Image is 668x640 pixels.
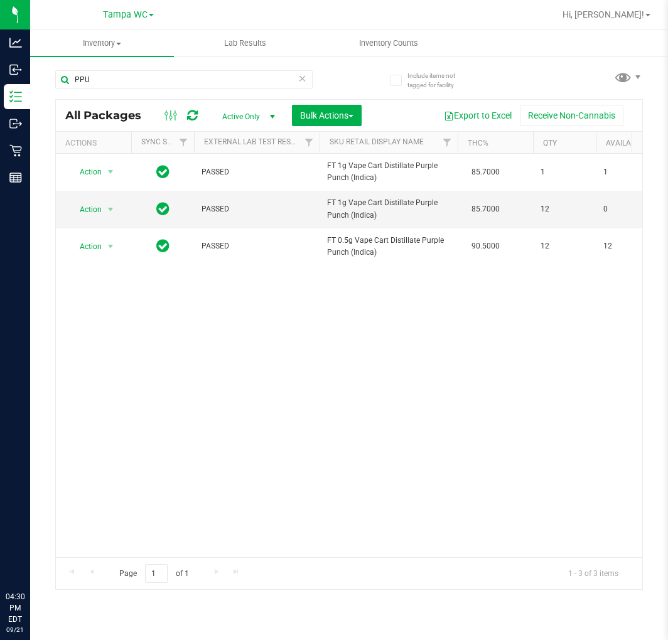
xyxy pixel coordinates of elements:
a: THC% [468,139,488,147]
span: 85.7000 [465,163,506,181]
span: Bulk Actions [300,110,353,120]
a: Lab Results [174,30,318,56]
span: 12 [541,240,588,252]
a: Filter [437,132,458,153]
span: In Sync [156,200,170,218]
div: Actions [65,139,126,147]
span: Action [68,201,102,218]
span: 12 [541,203,588,215]
inline-svg: Retail [9,144,22,157]
span: Action [68,163,102,181]
span: Inventory Counts [342,38,435,49]
span: FT 1g Vape Cart Distillate Purple Punch (Indica) [327,197,450,221]
span: Include items not tagged for facility [407,71,470,90]
inline-svg: Inbound [9,63,22,76]
span: PASSED [202,240,312,252]
span: Hi, [PERSON_NAME]! [563,9,644,19]
a: Filter [173,132,194,153]
span: Action [68,238,102,255]
a: Sync Status [141,137,190,146]
span: All Packages [65,109,154,122]
iframe: Resource center [13,540,50,577]
inline-svg: Outbound [9,117,22,130]
span: 85.7000 [465,200,506,218]
a: Qty [543,139,557,147]
span: In Sync [156,237,170,255]
span: Inventory [30,38,174,49]
a: Inventory Counts [317,30,461,56]
p: 09/21 [6,625,24,634]
span: FT 1g Vape Cart Distillate Purple Punch (Indica) [327,160,450,184]
span: PASSED [202,203,312,215]
inline-svg: Analytics [9,36,22,49]
input: Search Package ID, Item Name, SKU, Lot or Part Number... [55,70,313,89]
span: Tampa WC [103,9,148,20]
inline-svg: Inventory [9,90,22,103]
span: select [103,163,119,181]
inline-svg: Reports [9,171,22,184]
span: Lab Results [207,38,283,49]
span: 0 [603,203,651,215]
span: 1 [603,166,651,178]
span: select [103,201,119,218]
span: In Sync [156,163,170,181]
a: Sku Retail Display Name [330,137,424,146]
span: select [103,238,119,255]
span: Page of 1 [109,564,199,584]
span: 12 [603,240,651,252]
input: 1 [145,564,168,584]
a: External Lab Test Result [204,137,303,146]
a: Inventory [30,30,174,56]
a: Filter [299,132,320,153]
span: PASSED [202,166,312,178]
button: Export to Excel [436,105,520,126]
p: 04:30 PM EDT [6,591,24,625]
a: Available [606,139,644,147]
button: Receive Non-Cannabis [520,105,623,126]
span: Clear [298,70,307,87]
span: FT 0.5g Vape Cart Distillate Purple Punch (Indica) [327,235,450,259]
span: 90.5000 [465,237,506,255]
span: 1 [541,166,588,178]
span: 1 - 3 of 3 items [558,564,628,583]
button: Bulk Actions [292,105,362,126]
